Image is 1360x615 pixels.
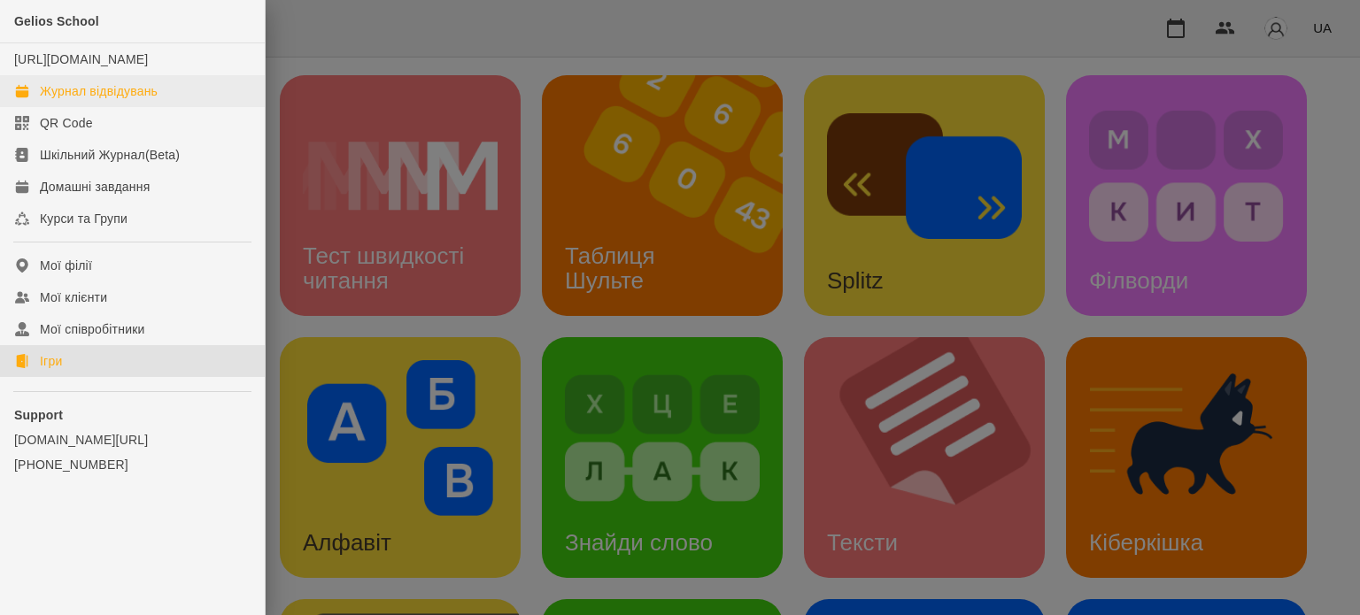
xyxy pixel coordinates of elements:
div: Журнал відвідувань [40,82,158,100]
a: [URL][DOMAIN_NAME] [14,52,148,66]
a: [DOMAIN_NAME][URL] [14,431,251,449]
div: QR Code [40,114,93,132]
div: Мої клієнти [40,288,107,306]
div: Курси та Групи [40,210,127,227]
div: Мої філії [40,257,92,274]
a: [PHONE_NUMBER] [14,456,251,473]
div: Ігри [40,352,62,370]
div: Мої співробітники [40,320,145,338]
span: Gelios School [14,14,99,28]
div: Домашні завдання [40,178,150,196]
div: Шкільний Журнал(Beta) [40,146,180,164]
p: Support [14,406,251,424]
